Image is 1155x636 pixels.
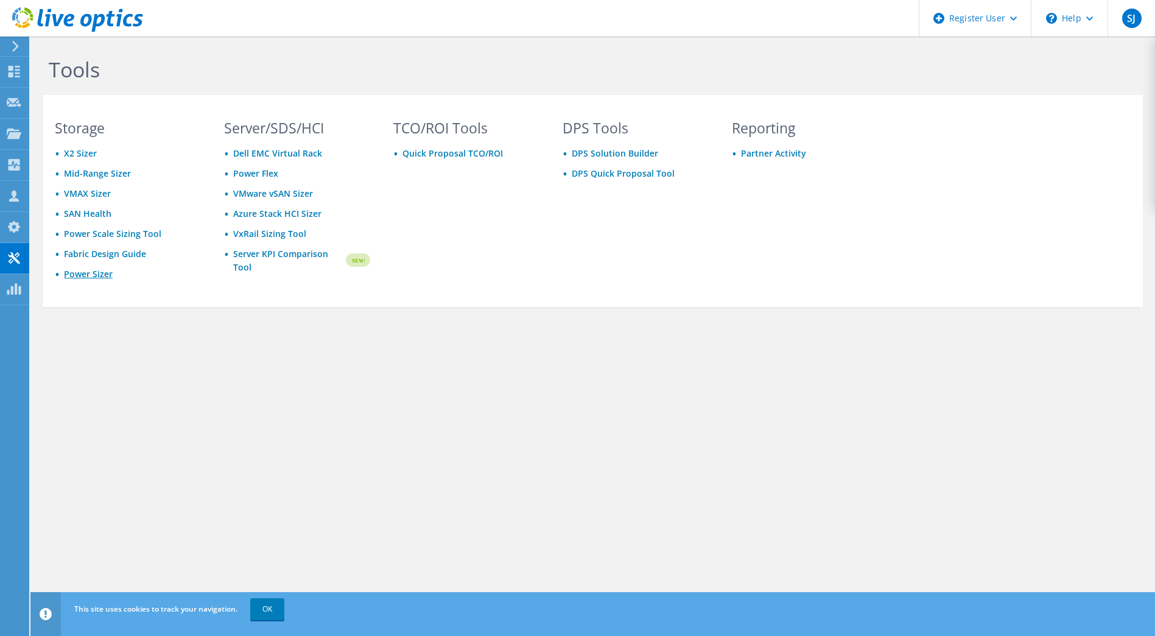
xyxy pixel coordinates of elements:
[741,147,806,159] a: Partner Activity
[572,147,658,159] a: DPS Solution Builder
[732,121,878,135] h3: Reporting
[64,228,161,239] a: Power Scale Sizing Tool
[64,147,97,159] a: X2 Sizer
[224,121,370,135] h3: Server/SDS/HCI
[393,121,539,135] h3: TCO/ROI Tools
[233,247,344,274] a: Server KPI Comparison Tool
[64,268,113,280] a: Power Sizer
[250,598,284,620] a: OK
[233,188,313,199] a: VMware vSAN Sizer
[64,208,111,219] a: SAN Health
[64,168,131,179] a: Mid-Range Sizer
[74,604,237,614] span: This site uses cookies to track your navigation.
[233,208,321,219] a: Azure Stack HCI Sizer
[49,57,871,82] h1: Tools
[55,121,201,135] h3: Storage
[572,168,675,179] a: DPS Quick Proposal Tool
[344,246,370,275] img: new-badge.svg
[233,228,306,239] a: VxRail Sizing Tool
[1122,9,1142,28] span: SJ
[563,121,709,135] h3: DPS Tools
[402,147,503,159] a: Quick Proposal TCO/ROI
[64,248,146,260] a: Fabric Design Guide
[1046,13,1057,24] svg: \n
[64,188,111,199] a: VMAX Sizer
[233,168,278,179] a: Power Flex
[233,147,322,159] a: Dell EMC Virtual Rack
